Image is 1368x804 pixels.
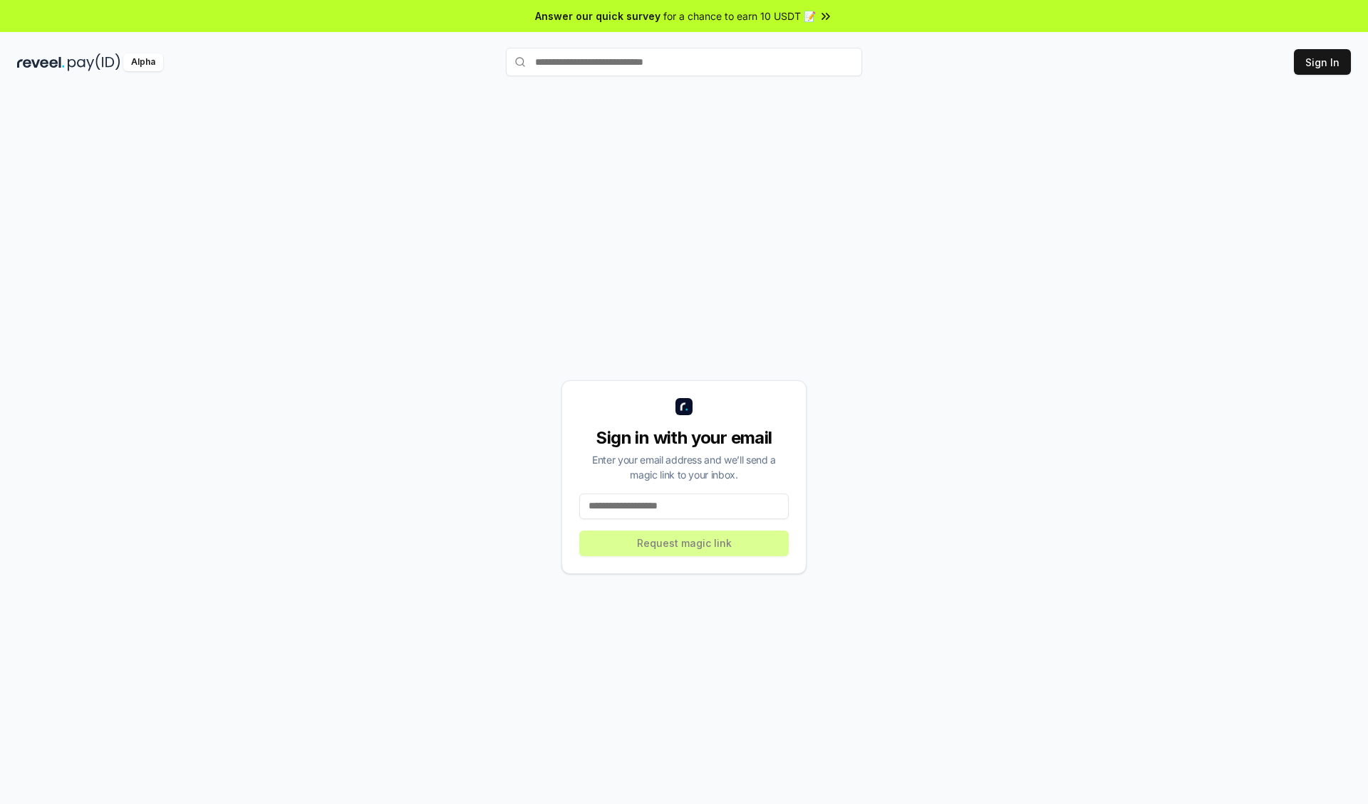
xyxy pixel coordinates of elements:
img: logo_small [675,398,693,415]
img: reveel_dark [17,53,65,71]
div: Sign in with your email [579,427,789,449]
span: Answer our quick survey [535,9,660,24]
div: Alpha [123,53,163,71]
div: Enter your email address and we’ll send a magic link to your inbox. [579,452,789,482]
img: pay_id [68,53,120,71]
button: Sign In [1294,49,1351,75]
span: for a chance to earn 10 USDT 📝 [663,9,816,24]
